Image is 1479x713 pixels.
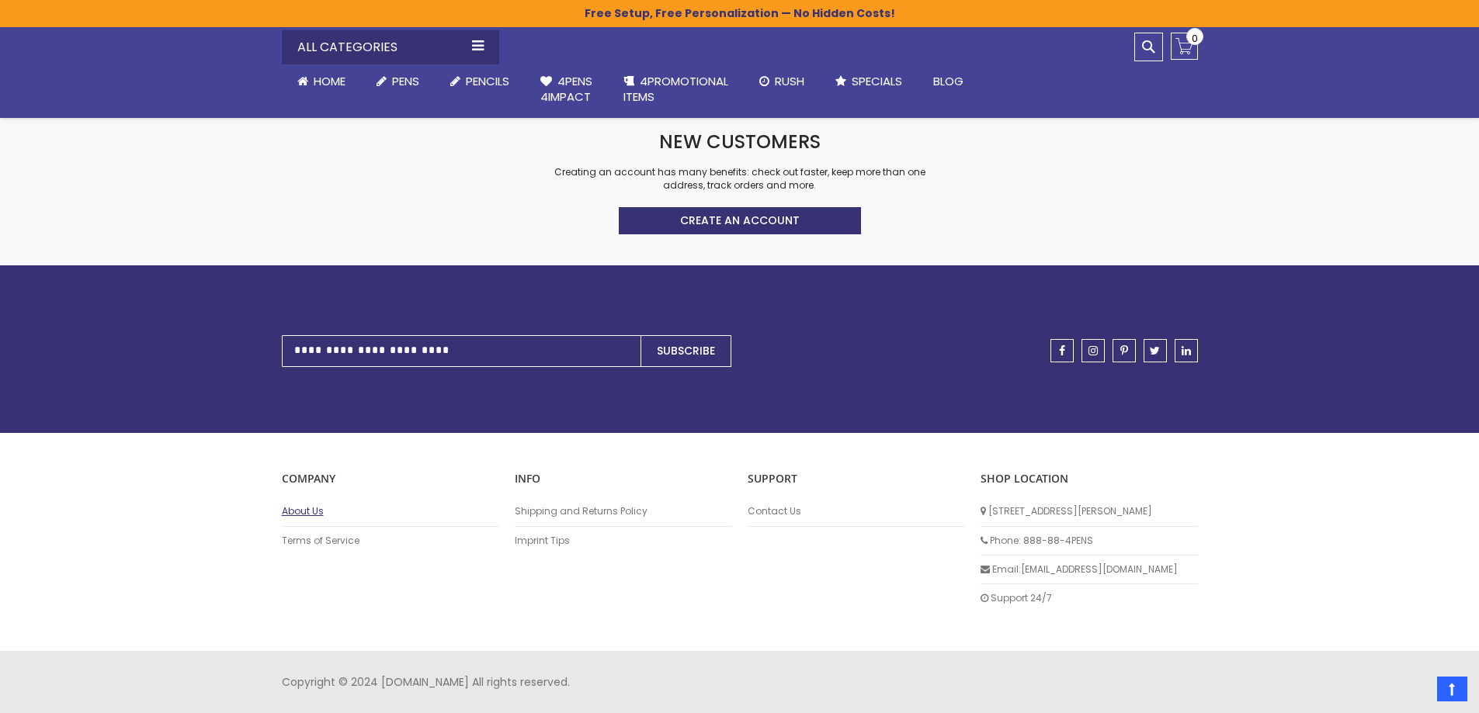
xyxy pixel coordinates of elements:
[820,64,918,99] a: Specials
[361,64,435,99] a: Pens
[282,674,570,690] span: Copyright © 2024 [DOMAIN_NAME] All rights reserved.
[608,64,744,115] a: 4PROMOTIONALITEMS
[1088,345,1098,356] span: instagram
[1050,339,1074,362] a: facebook
[981,472,1198,486] p: SHOP LOCATION
[392,73,419,89] span: Pens
[515,505,732,517] a: Shipping and Returns Policy
[933,73,963,89] span: Blog
[538,166,942,191] p: Creating an account has many benefits: check out faster, keep more than one address, track orders...
[314,73,345,89] span: Home
[1113,339,1136,362] a: pinterest
[466,73,509,89] span: Pencils
[680,213,800,228] span: Create an Account
[641,335,731,367] button: Subscribe
[1059,345,1065,356] span: facebook
[1120,345,1128,356] span: pinterest
[748,472,965,486] p: Support
[981,527,1198,556] li: Phone: 888-88-4PENS
[1171,33,1198,60] a: 0
[1192,31,1198,46] span: 0
[748,505,965,517] a: Contact Us
[744,64,820,99] a: Rush
[1081,339,1105,362] a: instagram
[525,64,608,115] a: 4Pens4impact
[435,64,525,99] a: Pencils
[282,30,499,64] div: All Categories
[515,535,732,547] a: Imprint Tips
[775,73,804,89] span: Rush
[1150,345,1160,356] span: twitter
[1175,339,1198,362] a: linkedin
[981,497,1198,526] li: [STREET_ADDRESS][PERSON_NAME]
[619,207,861,234] a: Create an Account
[282,64,361,99] a: Home
[981,556,1198,584] li: Email: [EMAIL_ADDRESS][DOMAIN_NAME]
[1182,345,1191,356] span: linkedin
[918,64,979,99] a: Blog
[282,535,499,547] a: Terms of Service
[1144,339,1167,362] a: twitter
[282,505,499,517] a: About Us
[515,472,732,486] p: INFO
[852,73,902,89] span: Specials
[659,129,821,154] strong: New Customers
[657,343,715,358] span: Subscribe
[282,472,499,486] p: COMPANY
[623,73,728,105] span: 4PROMOTIONAL ITEMS
[981,584,1198,612] li: Support 24/7
[540,73,592,105] span: 4Pens 4impact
